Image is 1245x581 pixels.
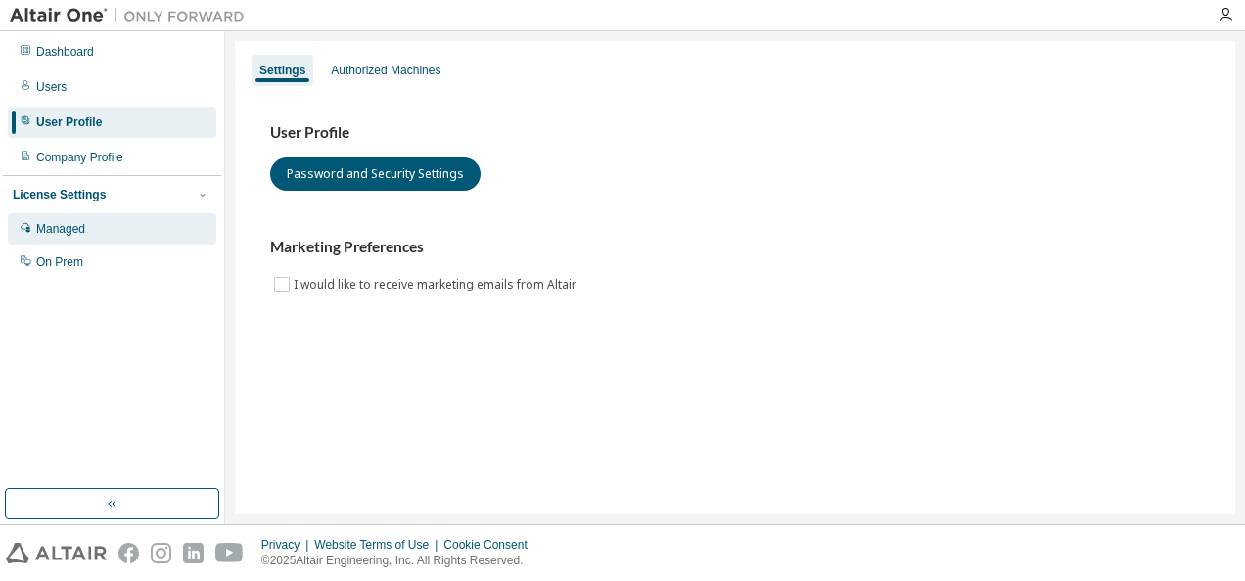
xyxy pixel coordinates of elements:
div: Company Profile [36,150,123,165]
img: youtube.svg [215,543,244,563]
h3: User Profile [270,123,1200,143]
p: © 2025 Altair Engineering, Inc. All Rights Reserved. [261,553,539,569]
div: Dashboard [36,44,94,60]
div: Settings [259,63,305,78]
img: altair_logo.svg [6,543,107,563]
div: Users [36,79,67,95]
div: Authorized Machines [331,63,440,78]
label: I would like to receive marketing emails from Altair [294,273,580,296]
div: Website Terms of Use [314,537,443,553]
div: User Profile [36,114,102,130]
button: Password and Security Settings [270,157,481,191]
div: Privacy [261,537,314,553]
div: Managed [36,221,85,237]
div: Cookie Consent [443,537,538,553]
div: On Prem [36,254,83,270]
div: License Settings [13,187,106,202]
img: facebook.svg [118,543,139,563]
h3: Marketing Preferences [270,238,1200,257]
img: linkedin.svg [183,543,204,563]
img: instagram.svg [151,543,171,563]
img: Altair One [10,6,254,25]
